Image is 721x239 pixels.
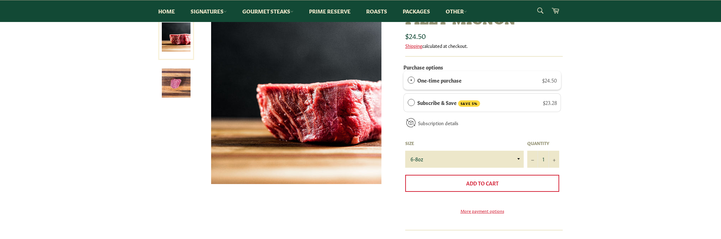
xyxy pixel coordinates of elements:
a: Shipping [405,42,422,49]
span: $24.50 [405,30,426,40]
label: Purchase options [403,63,443,71]
a: Prime Reserve [302,0,358,22]
span: Add to Cart [466,179,499,187]
span: $24.50 [542,77,557,84]
a: Gourmet Steaks [235,0,301,22]
a: Signatures [183,0,234,22]
label: Quantity [527,140,559,146]
button: Reduce item quantity by one [527,151,538,168]
span: $23.28 [543,99,557,106]
img: Filet Mignon [162,69,191,98]
div: One-time purchase [408,76,415,84]
img: Filet Mignon [211,14,381,184]
a: Other [439,0,474,22]
label: Size [405,140,524,146]
a: More payment options [405,208,559,214]
div: calculated at checkout. [405,43,563,49]
a: Home [151,0,182,22]
a: Packages [396,0,437,22]
span: SAVE 5% [458,100,480,107]
button: Add to Cart [405,175,559,192]
a: Roasts [359,0,394,22]
label: One-time purchase [417,76,462,84]
a: Subscription details [418,119,458,126]
div: Subscribe & Save [408,99,415,106]
label: Subscribe & Save [417,99,480,107]
button: Increase item quantity by one [549,151,559,168]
